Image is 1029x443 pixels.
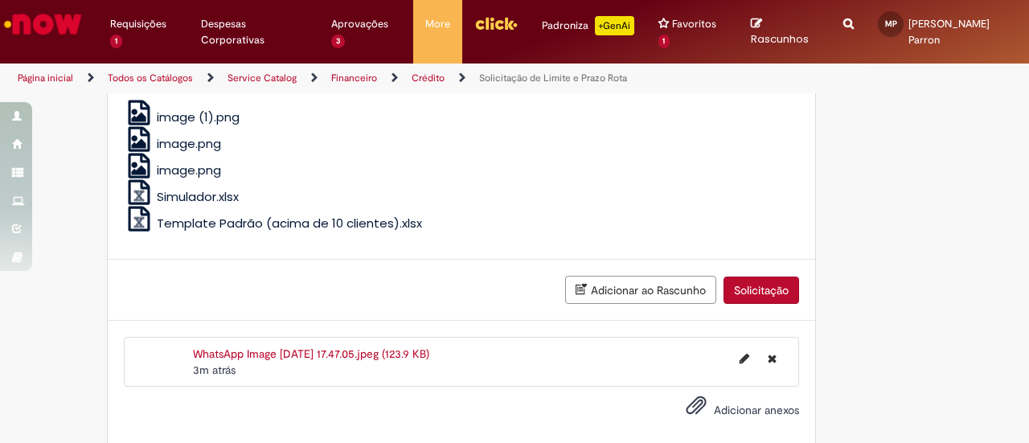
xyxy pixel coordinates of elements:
[672,16,716,32] span: Favoritos
[193,363,236,377] time: 29/09/2025 17:47:19
[124,215,423,232] a: Template Padrão (acima de 10 clientes).xlsx
[724,277,799,304] button: Solicitação
[331,72,377,84] a: Financeiro
[908,17,990,47] span: [PERSON_NAME] Parron
[682,391,711,428] button: Adicionar anexos
[108,72,193,84] a: Todos os Catálogos
[479,72,627,84] a: Solicitação de Limite e Prazo Rota
[124,188,240,205] a: Simulador.xlsx
[565,276,716,304] button: Adicionar ao Rascunho
[658,35,670,48] span: 1
[714,403,799,417] span: Adicionar anexos
[201,16,307,48] span: Despesas Corporativas
[331,16,388,32] span: Aprovações
[595,16,634,35] p: +GenAi
[124,109,240,125] a: image (1).png
[18,72,73,84] a: Página inicial
[730,346,759,371] button: Editar nome de arquivo WhatsApp Image 2025-09-29 at 17.47.05.jpeg
[474,11,518,35] img: click_logo_yellow_360x200.png
[751,31,809,47] span: Rascunhos
[425,16,450,32] span: More
[157,215,422,232] span: Template Padrão (acima de 10 clientes).xlsx
[124,162,222,178] a: image.png
[157,162,221,178] span: image.png
[542,16,634,35] div: Padroniza
[157,188,239,205] span: Simulador.xlsx
[751,17,819,47] a: Rascunhos
[412,72,445,84] a: Crédito
[758,346,786,371] button: Excluir WhatsApp Image 2025-09-29 at 17.47.05.jpeg
[193,363,236,377] span: 3m atrás
[110,16,166,32] span: Requisições
[157,135,221,152] span: image.png
[228,72,297,84] a: Service Catalog
[331,35,345,48] span: 3
[124,135,222,152] a: image.png
[2,8,84,40] img: ServiceNow
[12,64,674,93] ul: Trilhas de página
[885,18,897,29] span: MP
[193,347,429,361] a: WhatsApp Image [DATE] 17.47.05.jpeg (123.9 KB)
[157,109,240,125] span: image (1).png
[110,35,122,48] span: 1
